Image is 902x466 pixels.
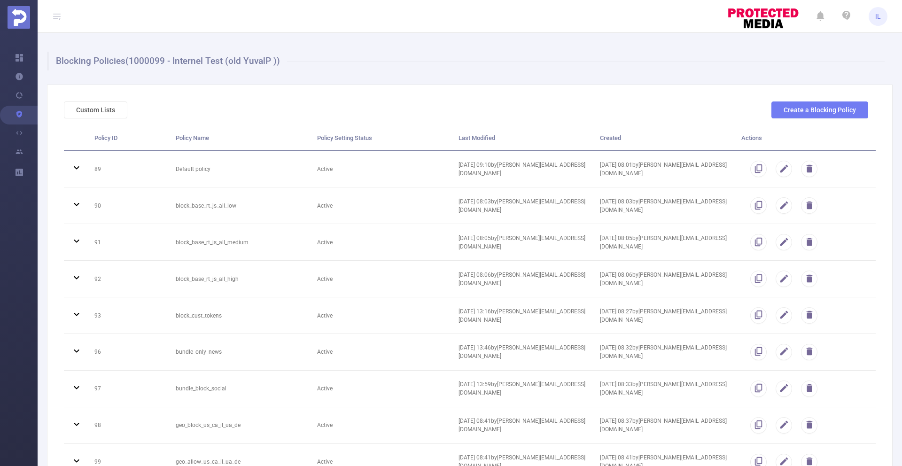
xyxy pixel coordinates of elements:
[875,7,881,26] span: IL
[94,134,117,141] span: Policy ID
[317,239,333,246] span: Active
[169,224,310,261] td: block_base_rt_js_all_medium
[317,312,333,319] span: Active
[459,198,585,213] span: [DATE] 08:03 by [PERSON_NAME][EMAIL_ADDRESS][DOMAIN_NAME]
[87,297,169,334] td: 93
[317,458,333,465] span: Active
[317,276,333,282] span: Active
[741,134,762,141] span: Actions
[169,151,310,188] td: Default policy
[459,272,585,287] span: [DATE] 08:06 by [PERSON_NAME][EMAIL_ADDRESS][DOMAIN_NAME]
[600,308,727,323] span: [DATE] 08:27 by [PERSON_NAME][EMAIL_ADDRESS][DOMAIN_NAME]
[600,381,727,396] span: [DATE] 08:33 by [PERSON_NAME][EMAIL_ADDRESS][DOMAIN_NAME]
[64,106,127,114] a: Custom Lists
[169,371,310,407] td: bundle_block_social
[169,297,310,334] td: block_cust_tokens
[87,224,169,261] td: 91
[87,371,169,407] td: 97
[459,134,495,141] span: Last Modified
[317,134,372,141] span: Policy Setting Status
[87,151,169,188] td: 89
[317,385,333,392] span: Active
[459,308,585,323] span: [DATE] 13:16 by [PERSON_NAME][EMAIL_ADDRESS][DOMAIN_NAME]
[317,349,333,355] span: Active
[169,334,310,371] td: bundle_only_news
[600,272,727,287] span: [DATE] 08:06 by [PERSON_NAME][EMAIL_ADDRESS][DOMAIN_NAME]
[176,134,209,141] span: Policy Name
[600,198,727,213] span: [DATE] 08:03 by [PERSON_NAME][EMAIL_ADDRESS][DOMAIN_NAME]
[87,187,169,224] td: 90
[87,261,169,297] td: 92
[459,418,585,433] span: [DATE] 08:41 by [PERSON_NAME][EMAIL_ADDRESS][DOMAIN_NAME]
[459,344,585,359] span: [DATE] 13:46 by [PERSON_NAME][EMAIL_ADDRESS][DOMAIN_NAME]
[8,6,30,29] img: Protected Media
[459,162,585,177] span: [DATE] 09:10 by [PERSON_NAME][EMAIL_ADDRESS][DOMAIN_NAME]
[600,162,727,177] span: [DATE] 08:01 by [PERSON_NAME][EMAIL_ADDRESS][DOMAIN_NAME]
[47,52,885,70] h1: Blocking Policies (1000099 - Internel Test (old YuvalP ))
[87,334,169,371] td: 96
[317,202,333,209] span: Active
[459,235,585,250] span: [DATE] 08:05 by [PERSON_NAME][EMAIL_ADDRESS][DOMAIN_NAME]
[600,134,621,141] span: Created
[169,407,310,444] td: geo_block_us_ca_il_ua_de
[771,101,868,118] button: Create a Blocking Policy
[169,187,310,224] td: block_base_rt_js_all_low
[600,418,727,433] span: [DATE] 08:37 by [PERSON_NAME][EMAIL_ADDRESS][DOMAIN_NAME]
[600,344,727,359] span: [DATE] 08:32 by [PERSON_NAME][EMAIL_ADDRESS][DOMAIN_NAME]
[317,166,333,172] span: Active
[169,261,310,297] td: block_base_rt_js_all_high
[64,101,127,118] button: Custom Lists
[87,407,169,444] td: 98
[600,235,727,250] span: [DATE] 08:05 by [PERSON_NAME][EMAIL_ADDRESS][DOMAIN_NAME]
[459,381,585,396] span: [DATE] 13:59 by [PERSON_NAME][EMAIL_ADDRESS][DOMAIN_NAME]
[317,422,333,428] span: Active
